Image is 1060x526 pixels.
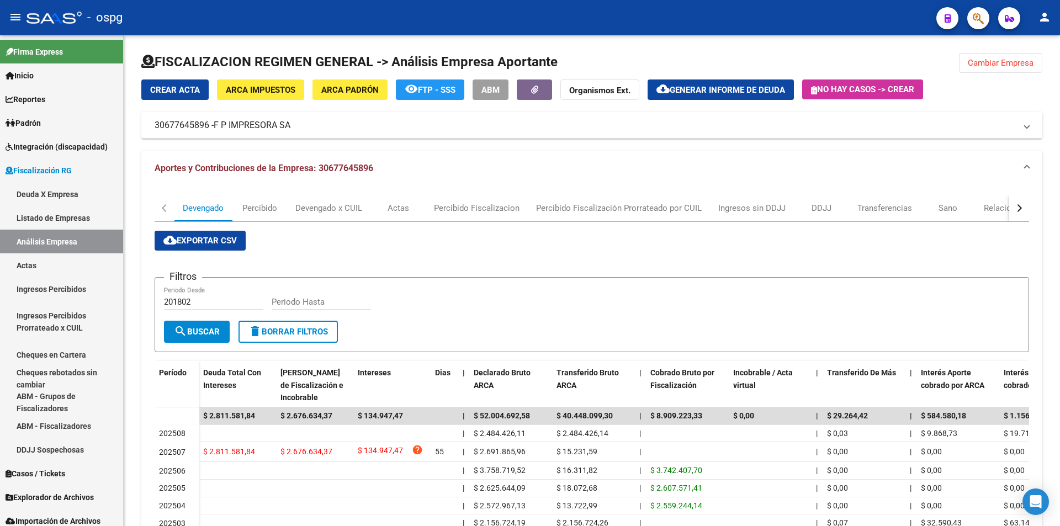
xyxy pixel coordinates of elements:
datatable-header-cell: Deuda Total Con Intereses [199,361,276,410]
mat-expansion-panel-header: 30677645896 -F P IMPRESORA SA [141,112,1042,139]
h3: Filtros [164,269,202,284]
h1: FISCALIZACION REGIMEN GENERAL -> Análisis Empresa Aportante [141,53,558,71]
span: $ 0,00 [733,411,754,420]
span: $ 52.004.692,58 [474,411,530,420]
span: | [910,466,911,475]
span: $ 0,00 [827,447,848,456]
span: | [639,429,641,438]
span: | [639,466,641,475]
mat-panel-title: 30677645896 - [155,119,1016,131]
mat-expansion-panel-header: Aportes y Contribuciones de la Empresa: 30677645896 [141,151,1042,186]
span: Cambiar Empresa [968,58,1033,68]
span: $ 0,00 [1004,466,1025,475]
span: $ 18.072,68 [556,484,597,492]
span: $ 15.231,59 [556,447,597,456]
span: [PERSON_NAME] de Fiscalización e Incobrable [280,368,343,402]
span: $ 29.264,42 [827,411,868,420]
button: FTP - SSS [396,79,464,100]
span: $ 0,03 [827,429,848,438]
span: $ 9.868,73 [921,429,957,438]
span: 202507 [159,448,185,456]
span: Incobrable / Acta virtual [733,368,793,390]
span: ABM [481,85,500,95]
mat-icon: cloud_download [163,233,177,247]
button: ARCA Padrón [312,79,388,100]
datatable-header-cell: Incobrable / Acta virtual [729,361,812,410]
mat-icon: delete [248,325,262,338]
button: Cambiar Empresa [959,53,1042,73]
span: 202505 [159,484,185,492]
span: $ 2.484.426,14 [556,429,608,438]
span: Generar informe de deuda [670,85,785,95]
span: 202504 [159,501,185,510]
span: $ 2.559.244,14 [650,501,702,510]
datatable-header-cell: | [458,361,469,410]
span: | [463,447,464,456]
span: | [463,501,464,510]
mat-icon: menu [9,10,22,24]
button: No hay casos -> Crear [802,79,923,99]
span: | [910,501,911,510]
datatable-header-cell: Período [155,361,199,407]
span: | [463,429,464,438]
span: 55 [435,447,444,456]
span: - ospg [87,6,123,30]
span: Exportar CSV [163,236,237,246]
button: Borrar Filtros [239,321,338,343]
span: | [910,484,911,492]
span: ARCA Padrón [321,85,379,95]
div: Actas [388,202,409,214]
span: $ 40.448.099,30 [556,411,613,420]
span: | [816,501,818,510]
span: Transferido Bruto ARCA [556,368,619,390]
span: Padrón [6,117,41,129]
span: $ 2.625.644,09 [474,484,526,492]
span: | [639,411,642,420]
span: $ 2.484.426,11 [474,429,526,438]
span: | [639,484,641,492]
span: | [910,447,911,456]
span: $ 0,00 [1004,501,1025,510]
button: Generar informe de deuda [648,79,794,100]
div: Devengado [183,202,224,214]
span: FTP - SSS [418,85,455,95]
span: | [463,466,464,475]
span: $ 0,00 [921,447,942,456]
button: Buscar [164,321,230,343]
span: | [639,447,641,456]
span: $ 2.811.581,84 [203,411,255,420]
div: Percibido Fiscalizacion [434,202,520,214]
span: | [816,411,818,420]
span: $ 2.811.581,84 [203,447,255,456]
button: ABM [473,79,508,100]
datatable-header-cell: Interés Aporte cobrado por ARCA [916,361,999,410]
span: Explorador de Archivos [6,491,94,503]
div: Transferencias [857,202,912,214]
span: $ 8.909.223,33 [650,411,702,420]
span: F P IMPRESORA SA [214,119,290,131]
button: Crear Acta [141,79,209,100]
span: Declarado Bruto ARCA [474,368,531,390]
span: $ 134.947,47 [358,411,403,420]
datatable-header-cell: Transferido Bruto ARCA [552,361,635,410]
span: $ 2.676.634,37 [280,411,332,420]
span: | [910,368,912,377]
datatable-header-cell: Declarado Bruto ARCA [469,361,552,410]
span: $ 0,00 [827,484,848,492]
div: Open Intercom Messenger [1022,488,1049,515]
span: Cobrado Bruto por Fiscalización [650,368,714,390]
span: $ 0,00 [1004,447,1025,456]
span: 202506 [159,466,185,475]
div: Percibido Fiscalización Prorrateado por CUIL [536,202,702,214]
datatable-header-cell: Deuda Bruta Neto de Fiscalización e Incobrable [276,361,353,410]
span: $ 0,00 [827,466,848,475]
span: | [816,466,818,475]
span: | [639,368,642,377]
mat-icon: person [1038,10,1051,24]
div: Ingresos sin DDJJ [718,202,786,214]
button: ARCA Impuestos [217,79,304,100]
datatable-header-cell: | [905,361,916,410]
span: $ 0,00 [921,466,942,475]
span: Fiscalización RG [6,164,72,177]
span: Intereses [358,368,391,377]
